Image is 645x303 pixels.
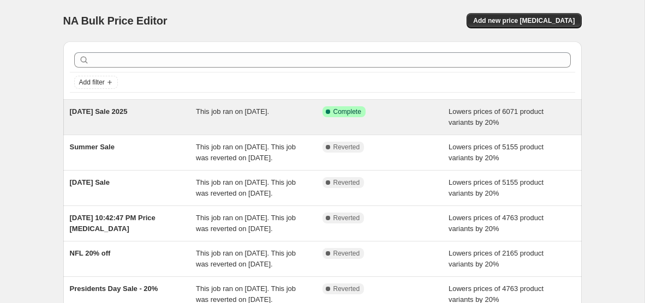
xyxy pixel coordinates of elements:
span: Reverted [333,143,360,152]
span: Reverted [333,284,360,293]
span: Lowers prices of 5155 product variants by 20% [449,143,544,162]
span: Lowers prices of 6071 product variants by 20% [449,107,544,126]
span: Reverted [333,178,360,187]
button: Add filter [74,76,118,89]
span: [DATE] 10:42:47 PM Price [MEDICAL_DATA] [70,214,156,233]
span: NA Bulk Price Editor [63,15,168,27]
span: This job ran on [DATE]. This job was reverted on [DATE]. [196,214,296,233]
span: Complete [333,107,361,116]
span: This job ran on [DATE]. [196,107,269,116]
span: [DATE] Sale [70,178,110,186]
span: This job ran on [DATE]. This job was reverted on [DATE]. [196,249,296,268]
span: Summer Sale [70,143,115,151]
span: This job ran on [DATE]. This job was reverted on [DATE]. [196,143,296,162]
span: Lowers prices of 5155 product variants by 20% [449,178,544,197]
span: Add filter [79,78,105,87]
span: Add new price [MEDICAL_DATA] [473,16,575,25]
span: This job ran on [DATE]. This job was reverted on [DATE]. [196,178,296,197]
span: Presidents Day Sale - 20% [70,284,158,293]
span: Lowers prices of 2165 product variants by 20% [449,249,544,268]
span: Reverted [333,214,360,222]
span: Reverted [333,249,360,258]
span: Lowers prices of 4763 product variants by 20% [449,214,544,233]
span: NFL 20% off [70,249,111,257]
span: [DATE] Sale 2025 [70,107,128,116]
button: Add new price [MEDICAL_DATA] [467,13,581,28]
